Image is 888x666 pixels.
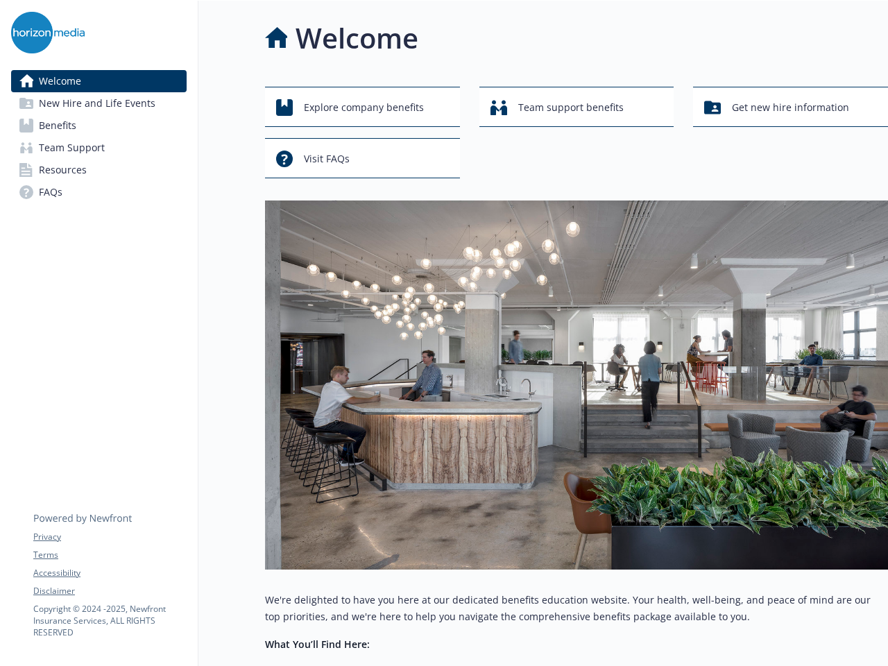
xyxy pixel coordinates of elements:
a: Resources [11,159,187,181]
a: Disclaimer [33,585,186,597]
a: Benefits [11,114,187,137]
span: FAQs [39,181,62,203]
a: New Hire and Life Events [11,92,187,114]
h1: Welcome [296,17,418,59]
a: Accessibility [33,567,186,579]
span: Benefits [39,114,76,137]
button: Get new hire information [693,87,888,127]
span: Explore company benefits [304,94,424,121]
p: We're delighted to have you here at our dedicated benefits education website. Your health, well-b... [265,592,888,625]
button: Visit FAQs [265,138,460,178]
button: Explore company benefits [265,87,460,127]
strong: What You’ll Find Here: [265,638,370,651]
span: New Hire and Life Events [39,92,155,114]
span: Welcome [39,70,81,92]
span: Visit FAQs [304,146,350,172]
span: Get new hire information [732,94,849,121]
a: Terms [33,549,186,561]
p: Copyright © 2024 - 2025 , Newfront Insurance Services, ALL RIGHTS RESERVED [33,603,186,638]
span: Team Support [39,137,105,159]
a: Welcome [11,70,187,92]
a: Team Support [11,137,187,159]
img: overview page banner [265,200,888,570]
span: Team support benefits [518,94,624,121]
a: Privacy [33,531,186,543]
button: Team support benefits [479,87,674,127]
span: Resources [39,159,87,181]
a: FAQs [11,181,187,203]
